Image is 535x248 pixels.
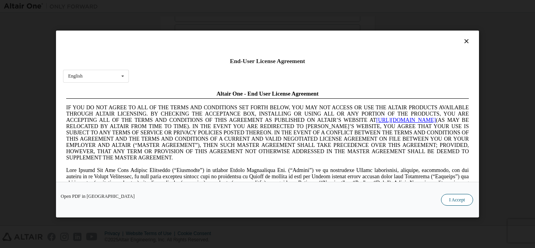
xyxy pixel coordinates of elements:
a: Open PDF in [GEOGRAPHIC_DATA] [61,194,135,199]
span: Altair One - End User License Agreement [154,3,256,9]
span: IF YOU DO NOT AGREE TO ALL OF THE TERMS AND CONDITIONS SET FORTH BELOW, YOU MAY NOT ACCESS OR USE... [3,17,406,73]
span: Lore Ipsumd Sit Ame Cons Adipisc Elitseddo (“Eiusmodte”) in utlabor Etdolo Magnaaliqua Eni. (“Adm... [3,80,406,136]
div: End-User License Agreement [63,57,472,65]
a: [URL][DOMAIN_NAME] [313,30,373,36]
button: I Accept [441,194,473,206]
div: English [68,74,83,78]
